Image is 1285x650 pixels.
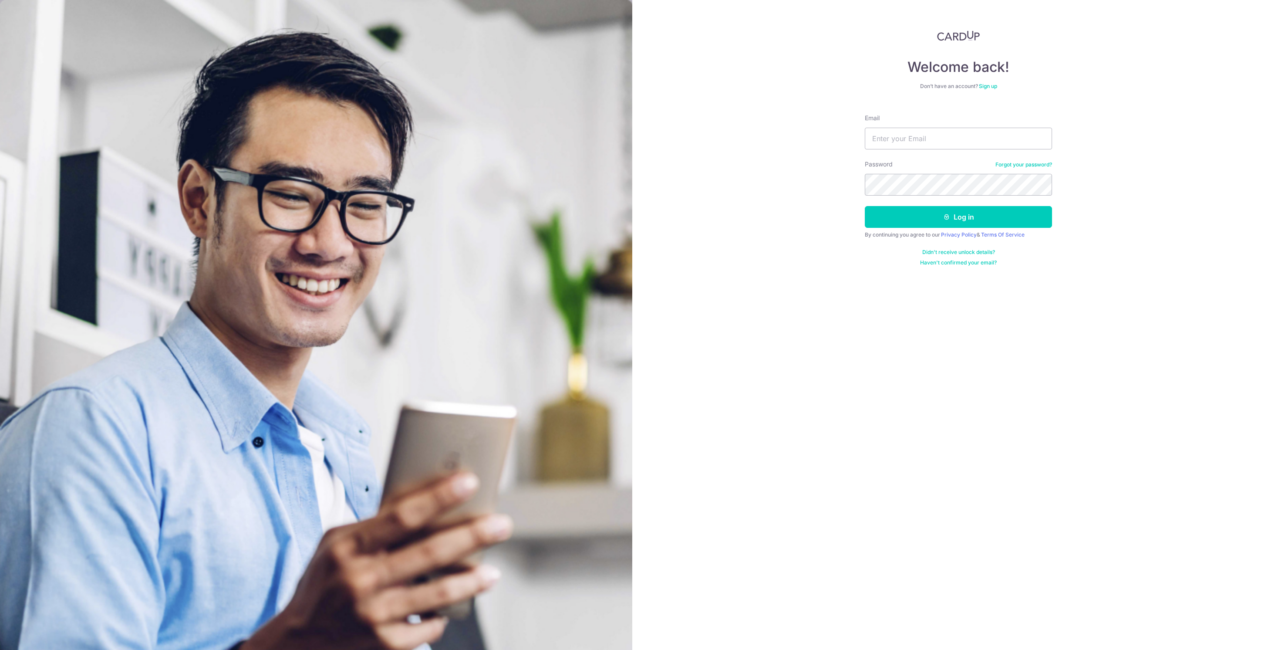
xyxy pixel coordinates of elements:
a: Sign up [979,83,997,89]
div: By continuing you agree to our & [865,231,1052,238]
label: Password [865,160,893,169]
label: Email [865,114,880,122]
h4: Welcome back! [865,58,1052,76]
a: Terms Of Service [981,231,1025,238]
button: Log in [865,206,1052,228]
img: CardUp Logo [937,30,980,41]
a: Haven't confirmed your email? [920,259,997,266]
a: Forgot your password? [995,161,1052,168]
input: Enter your Email [865,128,1052,149]
a: Privacy Policy [941,231,977,238]
div: Don’t have an account? [865,83,1052,90]
a: Didn't receive unlock details? [922,249,995,256]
